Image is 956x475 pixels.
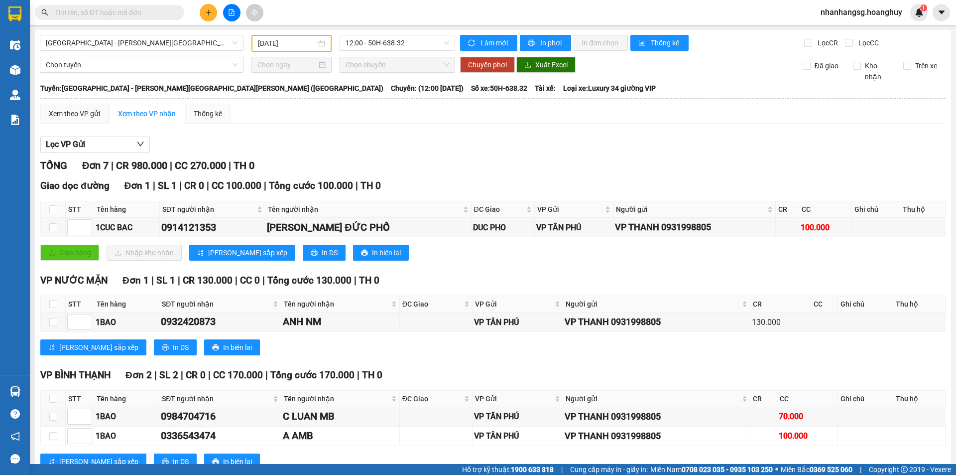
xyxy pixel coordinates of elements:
[213,369,263,381] span: CC 170.000
[270,369,355,381] span: Tổng cước 170.000
[179,180,182,191] span: |
[893,391,946,407] th: Thu hộ
[281,427,400,446] td: A AMB
[181,369,183,381] span: |
[175,159,226,171] span: CC 270.000
[269,180,353,191] span: Tổng cước 100.000
[810,466,852,474] strong: 0369 525 060
[901,466,908,473] span: copyright
[535,83,556,94] span: Tài xế:
[194,108,222,119] div: Thống kê
[265,218,471,237] td: NHAN ĐỨC PHỔ
[861,60,896,82] span: Kho nhận
[268,204,461,215] span: Tên người nhận
[630,35,689,51] button: bar-chartThống kê
[750,296,811,313] th: CR
[48,344,55,352] span: sort-ascending
[154,454,197,470] button: printerIn DS
[142,22,242,41] li: Tên hàng:
[473,407,563,427] td: VP TÂN PHÚ
[118,108,176,119] div: Xem theo VP nhận
[462,464,554,475] span: Hỗ trợ kỹ thuật:
[96,430,157,442] div: 1BAO
[860,464,861,475] span: |
[933,4,950,21] button: caret-down
[10,386,20,397] img: warehouse-icon
[528,39,536,47] span: printer
[40,275,108,286] span: VP NƯỚC MẶN
[267,220,469,235] div: [PERSON_NAME] ĐỨC PHỔ
[153,180,155,191] span: |
[66,296,94,313] th: STT
[303,245,346,261] button: printerIn DS
[3,50,103,69] li: VP Gửi:
[40,245,99,261] button: uploadGiao hàng
[283,409,398,424] div: C LUAN MB
[151,275,154,286] span: |
[40,180,110,191] span: Giao dọc đường
[189,245,295,261] button: sort-ascending[PERSON_NAME] sắp xếp
[212,180,261,191] span: CC 100.000
[10,40,20,50] img: warehouse-icon
[468,39,477,47] span: sync
[516,57,576,73] button: downloadXuất Excel
[66,391,94,407] th: STT
[566,393,739,404] span: Người gửi
[911,60,941,71] span: Trên xe
[777,391,838,407] th: CC
[40,454,146,470] button: sort-ascending[PERSON_NAME] sắp xếp
[811,60,842,71] span: Đã giao
[474,430,561,442] div: VP TÂN PHÚ
[814,37,839,48] span: Lọc CR
[284,393,389,404] span: Tên người nhận
[362,369,382,381] span: TH 0
[161,428,279,444] div: 0336543474
[229,159,231,171] span: |
[838,391,893,407] th: Ghi chú
[40,84,383,92] b: Tuyến: [GEOGRAPHIC_DATA] - [PERSON_NAME][GEOGRAPHIC_DATA][PERSON_NAME] ([GEOGRAPHIC_DATA])
[48,458,55,466] span: sort-ascending
[55,7,172,18] input: Tìm tên, số ĐT hoặc mã đơn
[651,37,681,48] span: Thống kê
[520,35,571,51] button: printerIn phơi
[207,180,209,191] span: |
[361,249,368,257] span: printer
[161,314,279,329] div: 0932420873
[183,275,233,286] span: CR 130.000
[159,407,281,427] td: 0984704716
[257,59,317,70] input: Chọn ngày
[900,201,946,218] th: Thu hộ
[353,245,409,261] button: printerIn biên lai
[561,464,563,475] span: |
[574,35,628,51] button: In đơn chọn
[10,115,20,125] img: solution-icon
[535,59,568,70] span: Xuất Excel
[125,369,152,381] span: Đơn 2
[10,65,20,75] img: warehouse-icon
[251,9,258,16] span: aim
[49,108,100,119] div: Xem theo VP gửi
[200,4,217,21] button: plus
[96,316,157,328] div: 1BAO
[235,275,238,286] span: |
[565,429,748,443] div: VP THANH 0931998805
[638,39,647,47] span: bar-chart
[159,369,178,381] span: SL 2
[184,180,204,191] span: CR 0
[162,393,270,404] span: SĐT người nhận
[46,57,238,72] span: Chọn tuyến
[779,410,836,423] div: 70.000
[208,369,211,381] span: |
[473,427,563,446] td: VP TÂN PHÚ
[41,9,48,16] span: search
[59,456,138,467] span: [PERSON_NAME] sắp xếp
[158,180,177,191] span: SL 1
[116,159,167,171] span: CR 980.000
[566,299,739,310] span: Người gửi
[356,180,358,191] span: |
[162,299,270,310] span: SĐT người nhận
[565,410,748,424] div: VP THANH 0931998805
[565,315,748,329] div: VP THANH 0931998805
[8,6,21,21] img: logo-vxr
[267,275,352,286] span: Tổng cước 130.000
